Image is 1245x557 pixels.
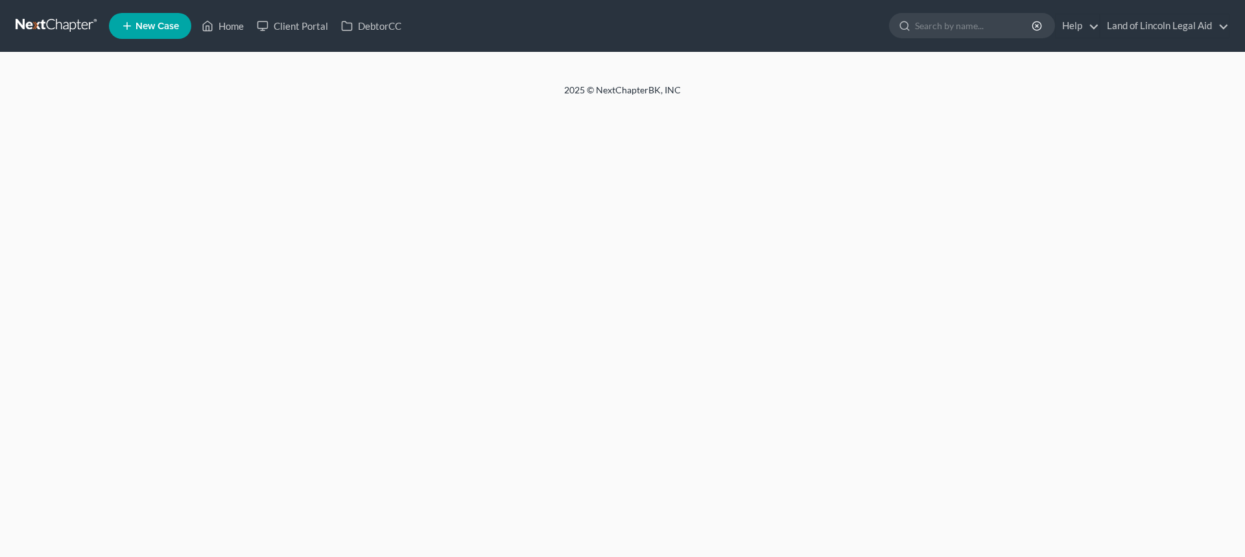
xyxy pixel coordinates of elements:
a: Home [195,14,250,38]
a: DebtorCC [335,14,408,38]
a: Help [1056,14,1099,38]
div: 2025 © NextChapterBK, INC [253,84,992,107]
a: Land of Lincoln Legal Aid [1100,14,1229,38]
span: New Case [136,21,179,31]
input: Search by name... [915,14,1034,38]
a: Client Portal [250,14,335,38]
